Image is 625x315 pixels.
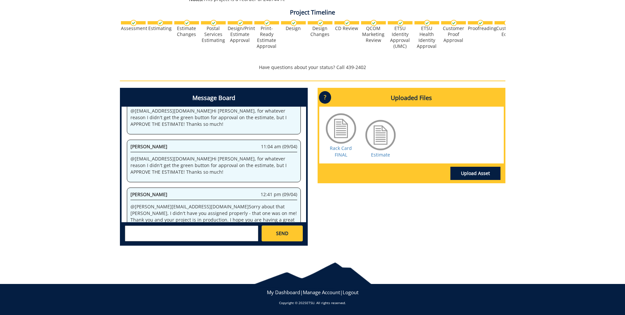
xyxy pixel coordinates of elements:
[441,25,466,43] div: Customer Proof Approval
[450,167,500,180] a: Upload Asset
[174,25,199,37] div: Estimate Changes
[334,25,359,31] div: CD Review
[495,25,519,37] div: Customer Edits
[451,20,457,26] img: checkmark
[424,20,430,26] img: checkmark
[228,25,252,43] div: Design/Print Estimate Approval
[397,20,404,26] img: checkmark
[308,25,332,37] div: Design Changes
[317,20,324,26] img: checkmark
[343,289,358,296] a: Logout
[306,300,314,305] a: ETSU
[130,20,137,26] img: checkmark
[122,89,306,107] h4: Message Board
[344,20,350,26] img: checkmark
[371,20,377,26] img: checkmark
[303,289,340,296] a: Manage Account
[130,191,167,197] span: [PERSON_NAME]
[276,230,288,237] span: SEND
[361,25,386,43] div: QCOM Marketing Review
[254,25,279,49] div: Print-Ready Estimate Approval
[237,20,243,26] img: checkmark
[371,152,390,158] a: Estimate
[130,156,297,175] p: @ [EMAIL_ADDRESS][DOMAIN_NAME] Hi [PERSON_NAME], for whatever reason I didn't get the green butto...
[262,226,302,241] a: SEND
[261,143,297,150] span: 11:04 am (09/04)
[121,25,146,31] div: Assessment
[319,89,504,107] h4: Uploaded Files
[414,25,439,49] div: ETSU Health Identity Approval
[157,20,163,26] img: checkmark
[130,143,167,150] span: [PERSON_NAME]
[264,20,270,26] img: checkmark
[201,25,226,43] div: Postal Services Estimating
[148,25,172,31] div: Estimating
[468,25,493,31] div: Proofreading
[504,20,510,26] img: checkmark
[184,20,190,26] img: checkmark
[120,9,505,16] h4: Project Timeline
[291,20,297,26] img: checkmark
[261,191,297,198] span: 12:41 pm (09/04)
[120,64,505,71] p: Have questions about your status? Call 439-2402
[477,20,484,26] img: checkmark
[211,20,217,26] img: checkmark
[319,91,331,104] p: ?
[330,145,352,158] a: Rack Card FINAL
[130,203,297,230] p: @ [PERSON_NAME][EMAIL_ADDRESS][DOMAIN_NAME] Sorry about that [PERSON_NAME], I didn't have you ass...
[388,25,412,49] div: ETSU Identity Approval (UMC)
[125,226,258,241] textarea: messageToSend
[281,25,306,31] div: Design
[267,289,300,296] a: My Dashboard
[130,108,297,127] p: @ [EMAIL_ADDRESS][DOMAIN_NAME] Hi [PERSON_NAME], for whatever reason I didn't get the green butto...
